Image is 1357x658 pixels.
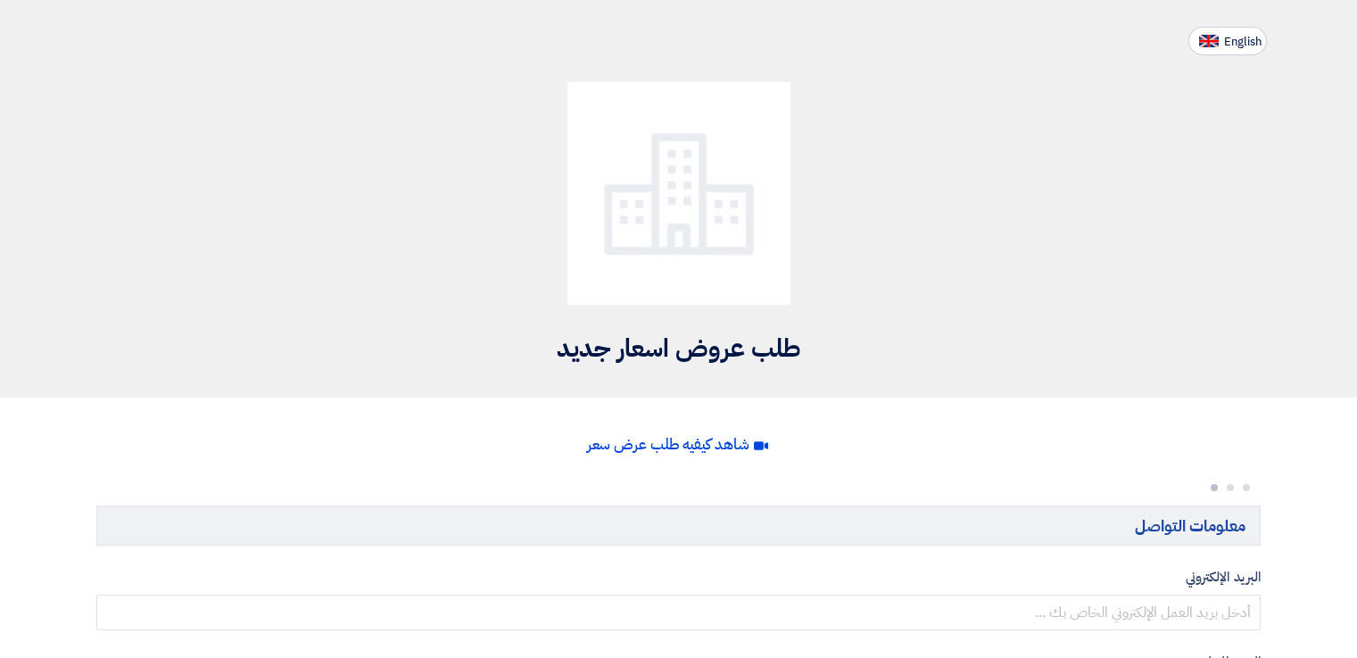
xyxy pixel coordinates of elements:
[96,567,1261,588] label: البريد الإلكتروني
[587,433,749,456] span: شاهد كيفيه طلب عرض سعر
[96,595,1261,630] input: أدخل بريد العمل الإلكتروني الخاص بك ...
[1199,35,1219,48] img: en-US.png
[96,506,1261,546] h5: معلومات التواصل
[1188,27,1267,55] button: English
[1224,36,1262,48] span: English
[96,332,1261,366] h2: طلب عروض اسعار جديد
[567,82,790,305] img: Company Logo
